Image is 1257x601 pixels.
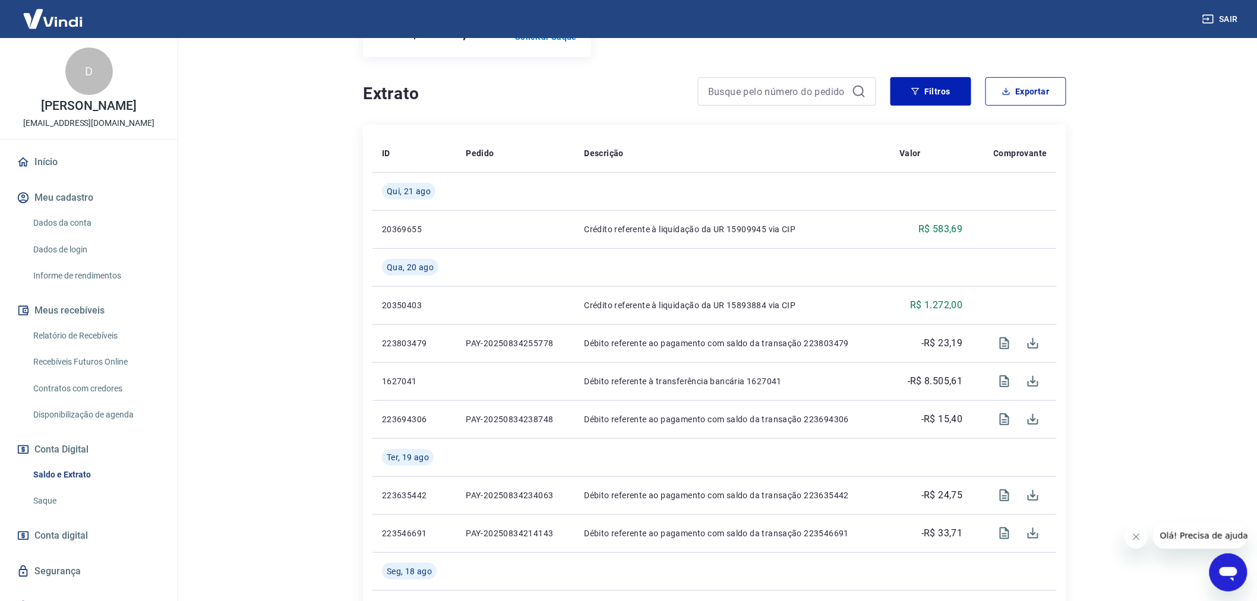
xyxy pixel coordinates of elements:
[1019,329,1047,358] span: Download
[1125,525,1148,549] iframe: Fechar mensagem
[990,329,1019,358] span: Visualizar
[29,489,163,513] a: Saque
[34,527,88,544] span: Conta digital
[585,413,881,425] p: Débito referente ao pagamento com saldo da transação 223694306
[382,489,447,501] p: 223635442
[466,527,566,539] p: PAY-20250834214143
[29,377,163,401] a: Contratos com credores
[990,405,1019,434] span: Visualizar
[29,463,163,487] a: Saldo e Extrato
[921,488,963,502] p: -R$ 24,75
[1019,367,1047,396] span: Download
[14,1,91,37] img: Vindi
[387,261,434,273] span: Qua, 20 ago
[29,324,163,348] a: Relatório de Recebíveis
[986,77,1066,106] button: Exportar
[23,117,154,129] p: [EMAIL_ADDRESS][DOMAIN_NAME]
[1153,523,1247,549] iframe: Mensagem da empresa
[382,413,447,425] p: 223694306
[387,451,429,463] span: Ter, 19 ago
[14,436,163,463] button: Conta Digital
[41,100,136,112] p: [PERSON_NAME]
[14,558,163,584] a: Segurança
[918,222,963,236] p: R$ 583,69
[921,526,963,540] p: -R$ 33,71
[466,337,566,349] p: PAY-20250834255778
[585,527,881,539] p: Débito referente ao pagamento com saldo da transação 223546691
[990,481,1019,510] span: Visualizar
[29,238,163,262] a: Dados de login
[382,527,447,539] p: 223546691
[585,299,881,311] p: Crédito referente à liquidação da UR 15893884 via CIP
[29,350,163,374] a: Recebíveis Futuros Online
[990,519,1019,548] span: Visualizar
[14,149,163,175] a: Início
[585,223,881,235] p: Crédito referente à liquidação da UR 15909945 via CIP
[1019,519,1047,548] span: Download
[910,298,962,312] p: R$ 1.272,00
[1209,553,1247,591] iframe: Botão para abrir a janela de mensagens
[382,299,447,311] p: 20350403
[382,375,447,387] p: 1627041
[466,413,566,425] p: PAY-20250834238748
[466,489,566,501] p: PAY-20250834234063
[899,147,921,159] p: Valor
[1019,481,1047,510] span: Download
[382,223,447,235] p: 20369655
[7,8,100,18] span: Olá! Precisa de ajuda?
[585,147,624,159] p: Descrição
[29,211,163,235] a: Dados da conta
[382,337,447,349] p: 223803479
[363,82,684,106] h4: Extrato
[708,83,847,100] input: Busque pelo número do pedido
[1019,405,1047,434] span: Download
[466,147,494,159] p: Pedido
[990,367,1019,396] span: Visualizar
[14,298,163,324] button: Meus recebíveis
[994,147,1047,159] p: Comprovante
[908,374,963,388] p: -R$ 8.505,61
[14,185,163,211] button: Meu cadastro
[382,147,390,159] p: ID
[1200,8,1243,30] button: Sair
[585,375,881,387] p: Débito referente à transferência bancária 1627041
[585,489,881,501] p: Débito referente ao pagamento com saldo da transação 223635442
[65,48,113,95] div: D
[890,77,971,106] button: Filtros
[387,565,432,577] span: Seg, 18 ago
[14,523,163,549] a: Conta digital
[29,264,163,288] a: Informe de rendimentos
[921,336,963,350] p: -R$ 23,19
[921,412,963,426] p: -R$ 15,40
[29,403,163,427] a: Disponibilização de agenda
[585,337,881,349] p: Débito referente ao pagamento com saldo da transação 223803479
[387,185,431,197] span: Qui, 21 ago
